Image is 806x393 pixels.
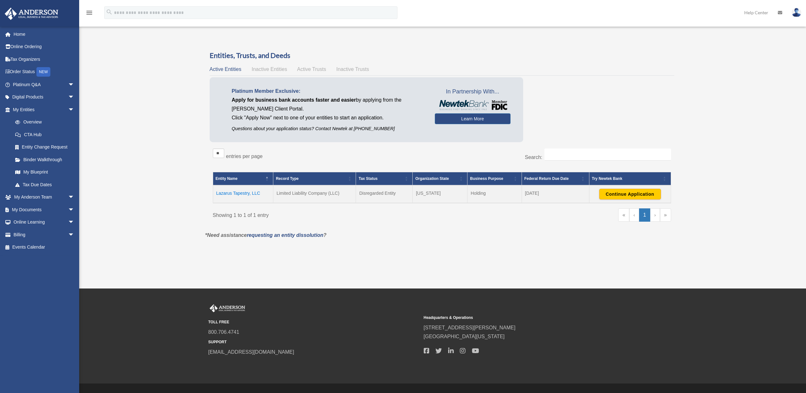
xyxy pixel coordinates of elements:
label: entries per page [226,154,263,159]
a: Binder Walkthrough [9,153,81,166]
span: arrow_drop_down [68,216,81,229]
div: NEW [36,67,50,77]
span: arrow_drop_down [68,78,81,91]
div: Try Newtek Bank [592,175,661,182]
span: Active Entities [210,67,241,72]
span: Apply for business bank accounts faster and easier [232,97,356,103]
td: Disregarded Entity [356,185,413,203]
div: Showing 1 to 1 of 1 entry [213,208,437,220]
span: Federal Return Due Date [524,176,569,181]
td: [US_STATE] [413,185,467,203]
span: arrow_drop_down [68,103,81,116]
a: Platinum Q&Aarrow_drop_down [4,78,84,91]
img: Anderson Advisors Platinum Portal [3,8,60,20]
h3: Entities, Trusts, and Deeds [210,51,674,60]
a: menu [86,11,93,16]
button: Continue Application [599,189,661,200]
small: TOLL FREE [208,319,419,326]
em: *Need assistance ? [205,232,327,238]
th: Business Purpose: Activate to sort [467,172,522,185]
p: Platinum Member Exclusive: [232,87,425,96]
span: Tax Status [359,176,378,181]
a: Entity Change Request [9,141,81,154]
a: [GEOGRAPHIC_DATA][US_STATE] [424,334,505,339]
th: Record Type: Activate to sort [273,172,356,185]
a: My Entitiesarrow_drop_down [4,103,81,116]
a: Order StatusNEW [4,66,84,79]
a: Learn More [435,113,511,124]
small: SUPPORT [208,339,419,345]
td: Holding [467,185,522,203]
a: Home [4,28,84,41]
img: Anderson Advisors Platinum Portal [208,304,246,313]
p: Click "Apply Now" next to one of your entities to start an application. [232,113,425,122]
span: arrow_drop_down [68,228,81,241]
a: Previous [629,208,639,222]
span: arrow_drop_down [68,191,81,204]
a: [STREET_ADDRESS][PERSON_NAME] [424,325,516,330]
a: Events Calendar [4,241,84,254]
i: menu [86,9,93,16]
label: Search: [525,155,542,160]
span: arrow_drop_down [68,203,81,216]
a: CTA Hub [9,128,81,141]
a: My Documentsarrow_drop_down [4,203,84,216]
td: Limited Liability Company (LLC) [273,185,356,203]
span: In Partnership With... [435,87,511,97]
th: Entity Name: Activate to invert sorting [213,172,273,185]
span: Entity Name [216,176,238,181]
a: My Anderson Teamarrow_drop_down [4,191,84,204]
a: Digital Productsarrow_drop_down [4,91,84,104]
th: Try Newtek Bank : Activate to sort [589,172,671,185]
th: Tax Status: Activate to sort [356,172,413,185]
a: Overview [9,116,78,129]
p: by applying from the [PERSON_NAME] Client Portal. [232,96,425,113]
a: My Blueprint [9,166,81,179]
span: Business Purpose [470,176,503,181]
td: [DATE] [522,185,589,203]
a: Tax Due Dates [9,178,81,191]
a: Tax Organizers [4,53,84,66]
th: Organization State: Activate to sort [413,172,467,185]
span: Active Trusts [297,67,326,72]
a: Billingarrow_drop_down [4,228,84,241]
span: Organization State [415,176,449,181]
span: Inactive Entities [251,67,287,72]
small: Headquarters & Operations [424,314,635,321]
a: 1 [639,208,650,222]
a: Last [660,208,671,222]
span: Inactive Trusts [336,67,369,72]
span: Record Type [276,176,299,181]
span: arrow_drop_down [68,91,81,104]
td: Lazarus Tapestry, LLC [213,185,273,203]
a: 800.706.4741 [208,329,239,335]
a: First [618,208,629,222]
a: [EMAIL_ADDRESS][DOMAIN_NAME] [208,349,294,355]
a: Online Ordering [4,41,84,53]
p: Questions about your application status? Contact Newtek at [PHONE_NUMBER] [232,125,425,133]
img: NewtekBankLogoSM.png [438,100,507,110]
a: requesting an entity dissolution [247,232,323,238]
th: Federal Return Due Date: Activate to sort [522,172,589,185]
i: search [106,9,113,16]
img: User Pic [792,8,801,17]
a: Next [650,208,660,222]
a: Online Learningarrow_drop_down [4,216,84,229]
